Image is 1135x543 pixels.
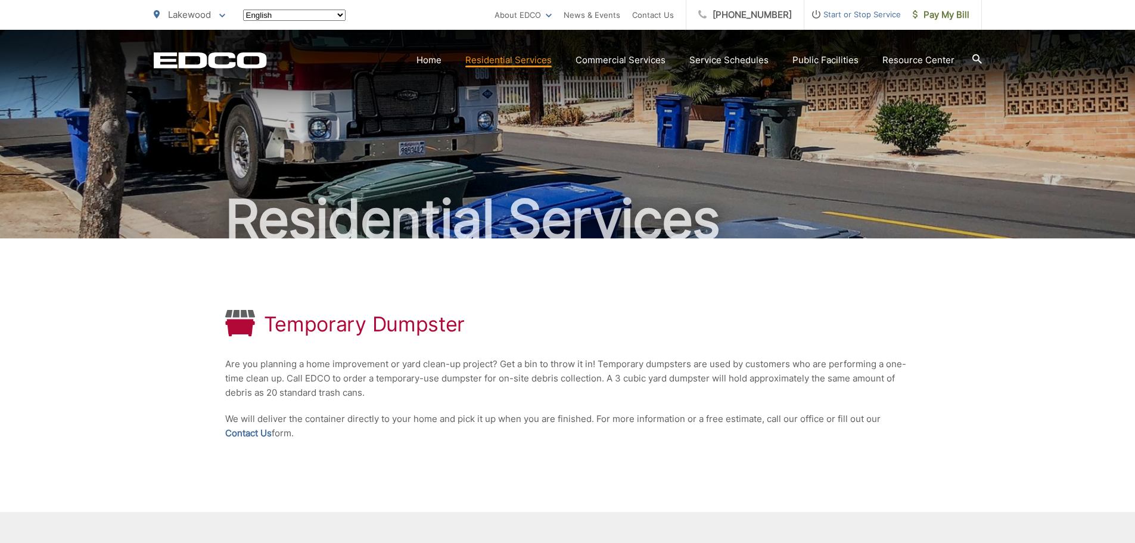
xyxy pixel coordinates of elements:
[882,53,954,67] a: Resource Center
[168,9,211,20] span: Lakewood
[465,53,552,67] a: Residential Services
[225,357,910,400] p: Are you planning a home improvement or yard clean-up project? Get a bin to throw it in! Temporary...
[154,52,267,69] a: EDCD logo. Return to the homepage.
[913,8,969,22] span: Pay My Bill
[689,53,769,67] a: Service Schedules
[264,312,465,336] h1: Temporary Dumpster
[564,8,620,22] a: News & Events
[632,8,674,22] a: Contact Us
[225,426,272,440] a: Contact Us
[243,10,346,21] select: Select a language
[225,412,910,440] p: We will deliver the container directly to your home and pick it up when you are finished. For mor...
[154,190,982,249] h2: Residential Services
[416,53,441,67] a: Home
[792,53,859,67] a: Public Facilities
[495,8,552,22] a: About EDCO
[576,53,666,67] a: Commercial Services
